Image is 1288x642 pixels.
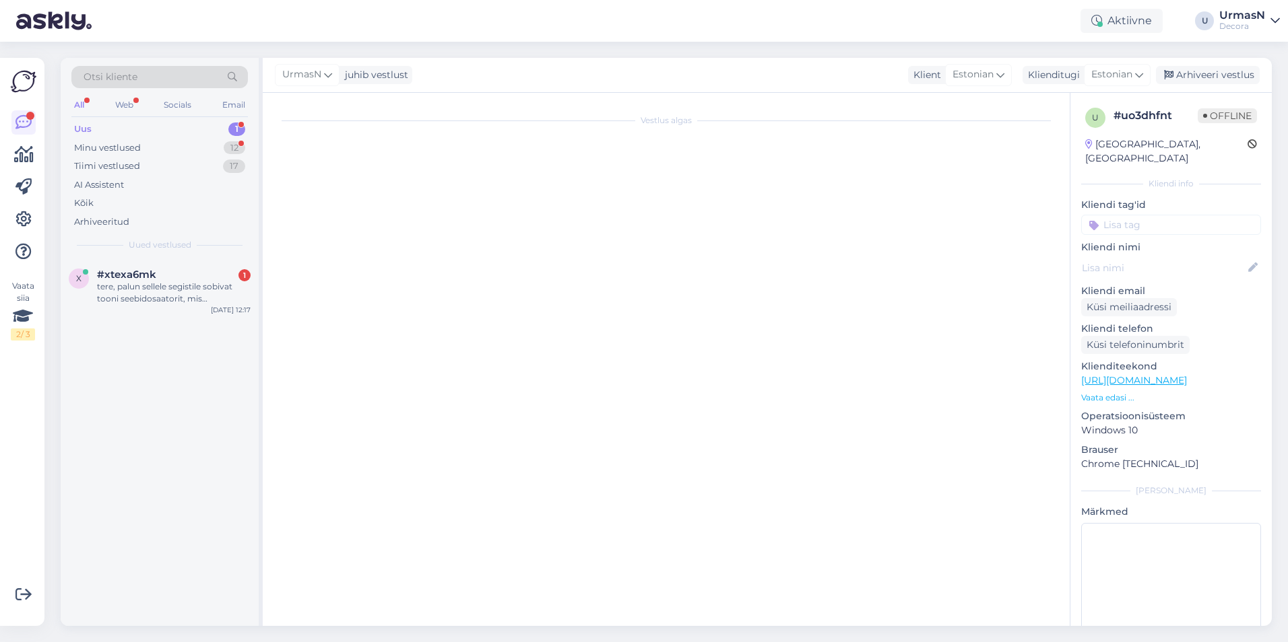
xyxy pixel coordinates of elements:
div: U [1195,11,1214,30]
a: UrmasNDecora [1219,10,1280,32]
div: Aktiivne [1081,9,1163,33]
div: Küsi meiliaadressi [1081,298,1177,316]
p: Klienditeekond [1081,359,1261,373]
p: Brauser [1081,443,1261,457]
span: Otsi kliente [84,70,137,84]
div: Web [112,96,136,114]
div: Kõik [74,197,94,210]
span: u [1092,112,1099,122]
div: Socials [161,96,194,114]
img: Askly Logo [11,69,36,94]
div: 1 [228,122,245,136]
span: x [76,273,82,283]
div: Arhiveeri vestlus [1156,66,1260,84]
div: Klient [908,68,941,82]
input: Lisa tag [1081,215,1261,235]
div: [DATE] 12:17 [211,305,251,315]
div: 2 / 3 [11,328,35,341]
div: All [71,96,87,114]
div: 17 [223,159,245,173]
div: 12 [224,141,245,155]
div: Vaata siia [11,280,35,341]
span: #xtexa6mk [97,269,156,281]
a: [URL][DOMAIN_NAME] [1081,374,1187,386]
span: Offline [1198,108,1257,123]
div: Vestlus algas [276,114,1056,127]
span: Estonian [953,67,994,82]
div: tere, palun sellele segistile sobivat tooni seebidosaatorit, mis paigaldatakse valamu sisse: [URL... [97,281,251,305]
span: Estonian [1091,67,1132,82]
div: Küsi telefoninumbrit [1081,336,1190,354]
div: Kliendi info [1081,178,1261,190]
div: [PERSON_NAME] [1081,485,1261,497]
p: Operatsioonisüsteem [1081,409,1261,423]
p: Windows 10 [1081,423,1261,437]
p: Kliendi email [1081,284,1261,298]
div: Uus [74,122,92,136]
div: Arhiveeritud [74,215,129,229]
p: Chrome [TECHNICAL_ID] [1081,457,1261,471]
p: Märkmed [1081,505,1261,519]
p: Vaata edasi ... [1081,392,1261,404]
div: juhib vestlust [340,68,408,82]
div: 1 [238,269,251,281]
div: Tiimi vestlused [74,159,140,173]
input: Lisa nimi [1082,260,1246,275]
div: Klienditugi [1023,68,1080,82]
div: Decora [1219,21,1265,32]
p: Kliendi tag'id [1081,198,1261,212]
p: Kliendi nimi [1081,240,1261,254]
div: UrmasN [1219,10,1265,21]
span: UrmasN [282,67,321,82]
div: Minu vestlused [74,141,141,155]
div: AI Assistent [74,178,124,192]
p: Kliendi telefon [1081,322,1261,336]
div: # uo3dhfnt [1114,108,1198,124]
div: [GEOGRAPHIC_DATA], [GEOGRAPHIC_DATA] [1085,137,1248,166]
div: Email [220,96,248,114]
span: Uued vestlused [129,239,191,251]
